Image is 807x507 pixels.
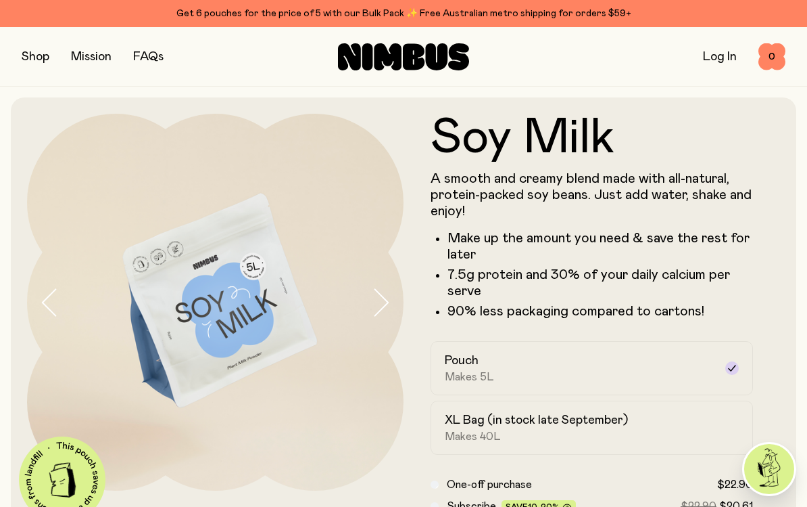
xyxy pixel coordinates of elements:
[447,230,753,263] li: Make up the amount you need & save the rest for later
[445,430,501,443] span: Makes 40L
[447,303,753,319] p: 90% less packaging compared to cartons!
[717,479,753,490] span: $22.90
[703,51,737,63] a: Log In
[71,51,112,63] a: Mission
[445,412,628,428] h2: XL Bag (in stock late September)
[431,171,753,219] p: A smooth and creamy blend made with all-natural, protein-packed soy beans. Just add water, shake ...
[431,114,753,162] h1: Soy Milk
[758,43,785,70] button: 0
[744,444,794,494] img: agent
[447,479,532,490] span: One-off purchase
[445,353,479,369] h2: Pouch
[133,51,164,63] a: FAQs
[445,370,494,384] span: Makes 5L
[447,267,753,299] li: 7.5g protein and 30% of your daily calcium per serve
[22,5,785,22] div: Get 6 pouches for the price of 5 with our Bulk Pack ✨ Free Australian metro shipping for orders $59+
